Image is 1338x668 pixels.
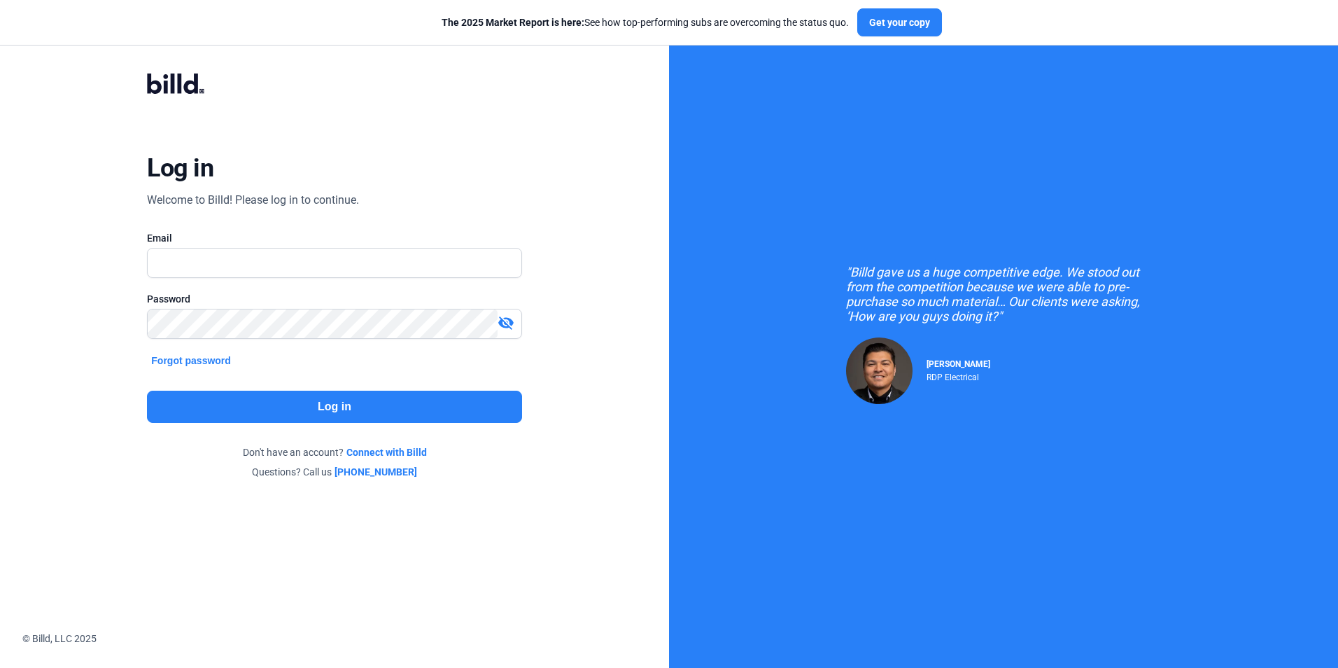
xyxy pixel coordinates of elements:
div: Don't have an account? [147,445,521,459]
div: Email [147,231,521,245]
div: RDP Electrical [927,369,990,382]
button: Log in [147,391,521,423]
span: The 2025 Market Report is here: [442,17,584,28]
button: Forgot password [147,353,235,368]
a: Connect with Billd [346,445,427,459]
button: Get your copy [857,8,942,36]
div: See how top-performing subs are overcoming the status quo. [442,15,849,29]
img: Raul Pacheco [846,338,913,404]
div: Questions? Call us [147,465,521,479]
div: Log in [147,153,213,183]
div: Welcome to Billd! Please log in to continue. [147,192,359,209]
div: "Billd gave us a huge competitive edge. We stood out from the competition because we were able to... [846,265,1161,323]
div: Password [147,292,521,306]
span: [PERSON_NAME] [927,359,990,369]
mat-icon: visibility_off [498,314,514,331]
a: [PHONE_NUMBER] [334,465,417,479]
